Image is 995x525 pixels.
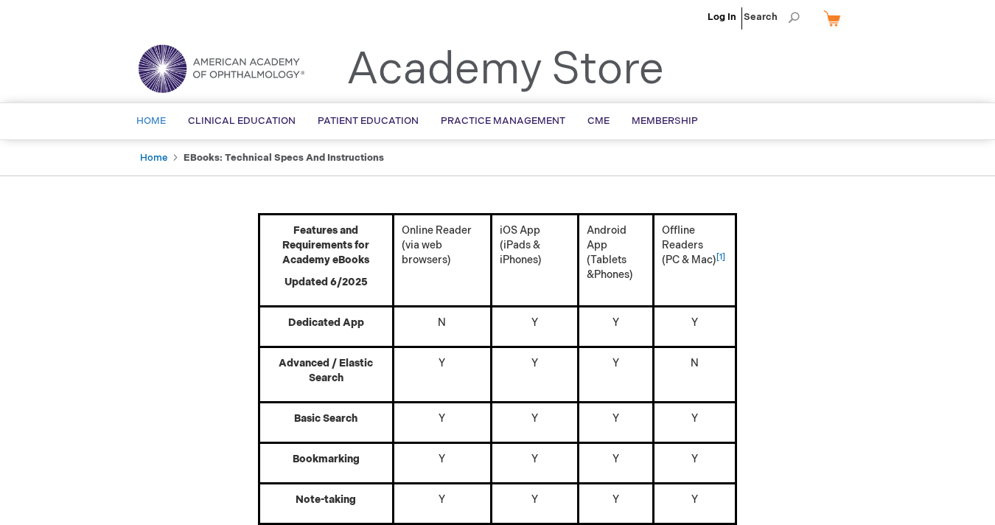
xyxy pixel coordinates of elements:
p: Y [662,411,727,426]
p: Android App (Tablets &Phones) [587,223,645,282]
strong: Note-taking [296,493,356,506]
p: Y [587,493,645,507]
p: Y [587,452,645,467]
strong: Dedicated App [288,316,364,329]
p: Offline Readers (PC & Mac) [662,223,727,268]
strong: Advanced / Elastic Search [279,357,373,384]
strong: Bookmarking [293,453,360,465]
a: [1] [716,254,725,266]
a: Home [140,152,167,164]
p: Y [500,356,570,371]
a: Academy Store [346,44,664,97]
span: Home [136,115,166,127]
span: CME [587,115,610,127]
strong: Features and Requirements for Academy eBooks [282,224,369,266]
sup: [1] [716,253,725,262]
p: N [402,316,483,330]
strong: Basic Search [294,412,357,425]
p: Online Reader (via web browsers) [402,223,483,268]
p: Y [587,356,645,371]
span: Clinical Education [188,115,296,127]
p: Y [587,411,645,426]
p: Y [500,493,570,507]
p: Y [500,316,570,330]
p: Y [500,452,570,467]
strong: eBooks: Technical Specs and Instructions [184,152,384,164]
span: Practice Management [441,115,565,127]
p: N [662,356,727,371]
p: Y [662,493,727,507]
p: Y [662,452,727,467]
span: Membership [632,115,698,127]
p: Y [402,411,483,426]
p: Y [402,356,483,371]
span: Search [744,2,800,32]
p: Y [402,493,483,507]
strong: Updated 6/2025 [284,276,368,288]
p: Y [500,411,570,426]
a: Log In [708,11,736,23]
p: Y [662,316,727,330]
p: Y [587,316,645,330]
p: Y [402,452,483,467]
p: iOS App (iPads & iPhones) [500,223,570,268]
span: Patient Education [318,115,419,127]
